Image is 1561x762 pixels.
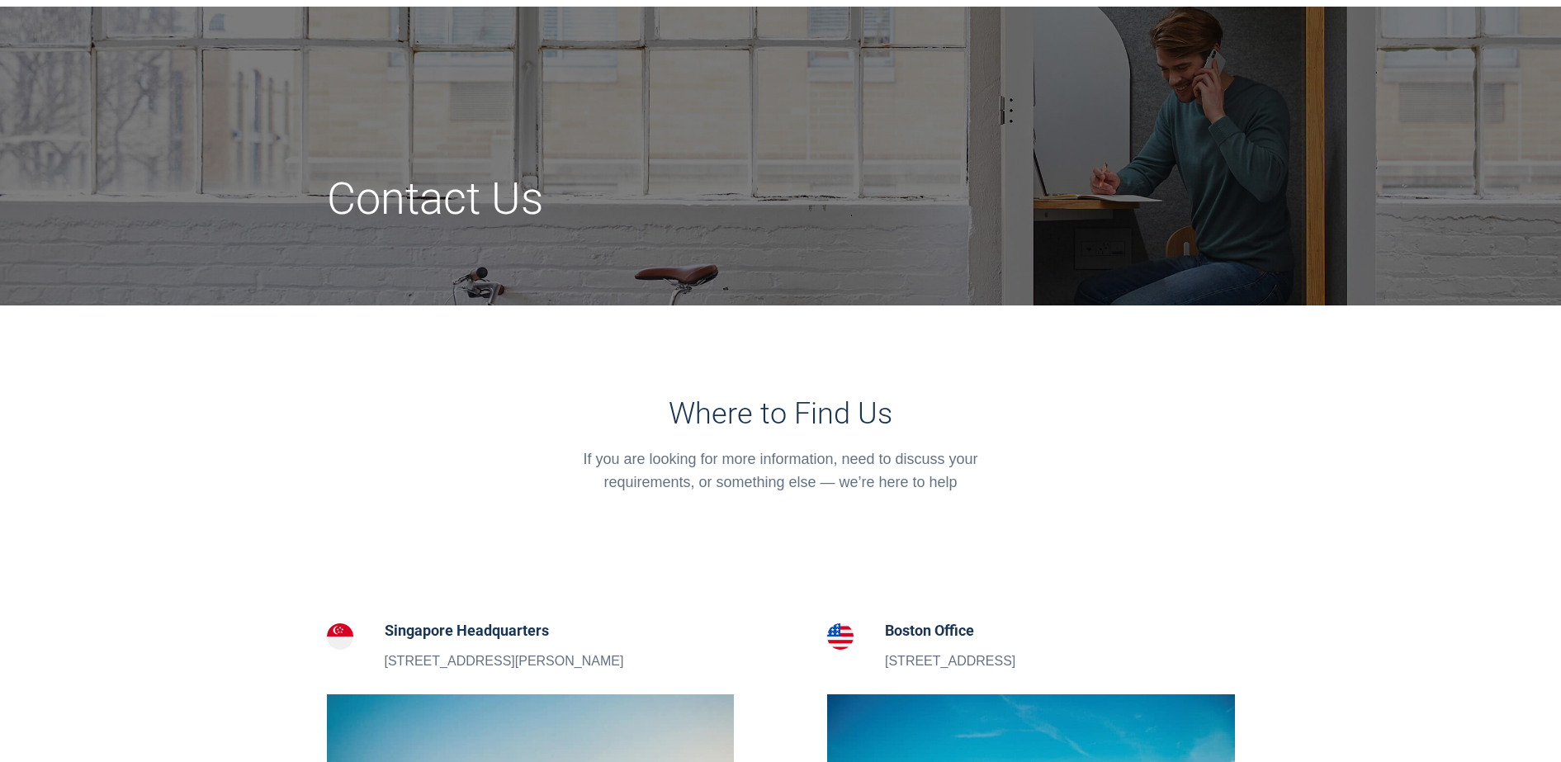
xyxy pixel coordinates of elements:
[560,396,1001,431] h3: Where to Find Us
[827,623,854,650] img: Boston Office
[327,623,353,650] img: Singapore Headquarters
[327,172,924,226] h1: Contact Us
[885,651,1015,672] p: [STREET_ADDRESS]
[385,651,624,672] p: [STREET_ADDRESS][PERSON_NAME]
[560,447,1001,494] div: If you are looking for more information, need to discuss your requirements, or something else — w...
[385,619,624,642] h5: Singapore Headquarters
[885,619,1015,642] h5: Boston Office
